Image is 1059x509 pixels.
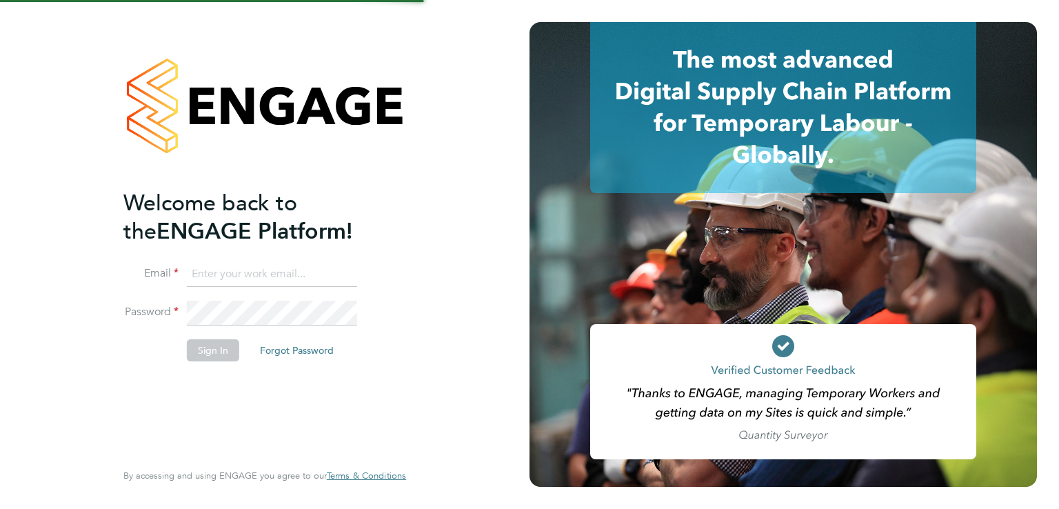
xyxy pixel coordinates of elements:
h2: ENGAGE Platform! [123,189,392,246]
span: By accessing and using ENGAGE you agree to our [123,470,406,481]
label: Email [123,266,179,281]
input: Enter your work email... [187,262,357,287]
span: Terms & Conditions [327,470,406,481]
a: Terms & Conditions [327,470,406,481]
button: Sign In [187,339,239,361]
span: Welcome back to the [123,190,297,245]
label: Password [123,305,179,319]
button: Forgot Password [249,339,345,361]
